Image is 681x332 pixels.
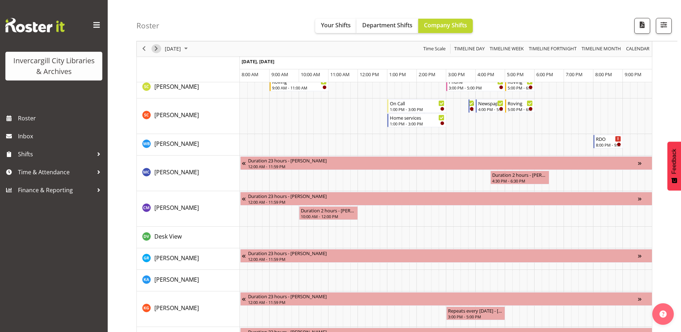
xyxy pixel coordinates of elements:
[419,71,435,78] span: 2:00 PM
[489,45,525,54] button: Timeline Week
[580,45,622,54] button: Timeline Month
[138,41,150,56] div: previous period
[667,142,681,190] button: Feedback - Show survey
[362,21,412,29] span: Department Shifts
[390,100,444,107] div: On Call
[301,71,320,78] span: 10:00 AM
[593,135,623,148] div: Willem Burger"s event - RDO Begin From Friday, October 10, 2025 at 8:00:00 PM GMT+13:00 Ends At F...
[137,98,240,134] td: Serena Casey resource
[154,203,199,212] a: [PERSON_NAME]
[424,21,467,29] span: Company Shifts
[299,206,358,220] div: Chamique Mamolo"s event - Duration 2 hours - Chamique Mamolo Begin From Friday, October 10, 2025 ...
[270,78,328,91] div: Samuel Carter"s event - Roving Begin From Friday, October 10, 2025 at 9:00:00 AM GMT+13:00 Ends A...
[137,291,240,327] td: Katie Greene resource
[154,254,199,262] span: [PERSON_NAME]
[507,71,524,78] span: 5:00 PM
[150,41,162,56] div: next period
[272,85,327,91] div: 9:00 AM - 11:00 AM
[248,249,638,257] div: Duration 23 hours - [PERSON_NAME]
[477,71,494,78] span: 4:00 PM
[356,19,418,33] button: Department Shifts
[248,163,638,169] div: 12:00 AM - 11:59 PM
[492,178,547,184] div: 4:30 PM - 6:30 PM
[240,249,652,263] div: Grace Roscoe-Squires"s event - Duration 23 hours - Grace Roscoe-Squires Begin From Friday, Octobe...
[625,45,651,54] button: Month
[471,106,474,112] div: 3:45 PM - 4:00 PM
[478,106,503,112] div: 4:00 PM - 5:00 PM
[5,18,65,32] img: Rosterit website logo
[248,199,638,205] div: 12:00 AM - 11:59 PM
[625,45,650,54] span: calendar
[139,45,149,54] button: Previous
[248,299,638,305] div: 12:00 AM - 11:59 PM
[330,71,350,78] span: 11:00 AM
[242,58,274,65] span: [DATE], [DATE]
[478,100,503,107] div: Newspapers
[301,213,356,219] div: 10:00 AM - 12:00 PM
[453,45,485,54] span: Timeline Day
[240,192,652,206] div: Chamique Mamolo"s event - Duration 23 hours - Chamique Mamolo Begin From Friday, October 10, 2025...
[18,185,93,195] span: Finance & Reporting
[301,207,356,214] div: Duration 2 hours - [PERSON_NAME]
[671,149,677,174] span: Feedback
[154,232,182,241] a: Desk View
[566,71,583,78] span: 7:00 PM
[136,22,159,30] h4: Roster
[490,171,549,184] div: Aurora Catu"s event - Duration 2 hours - Aurora Catu Begin From Friday, October 10, 2025 at 4:30:...
[528,45,577,54] span: Timeline Fortnight
[18,113,104,124] span: Roster
[154,83,199,91] span: [PERSON_NAME]
[154,140,199,148] span: [PERSON_NAME]
[240,292,652,306] div: Katie Greene"s event - Duration 23 hours - Katie Greene Begin From Friday, October 10, 2025 at 12...
[390,114,444,121] div: Home services
[154,139,199,148] a: [PERSON_NAME]
[508,106,533,112] div: 5:00 PM - 6:00 PM
[446,306,505,320] div: Katie Greene"s event - Repeats every friday - Katie Greene Begin From Friday, October 10, 2025 at...
[271,71,288,78] span: 9:00 AM
[656,18,672,34] button: Filter Shifts
[154,304,199,312] a: [PERSON_NAME]
[390,106,444,112] div: 1:00 PM - 3:00 PM
[449,85,503,91] div: 3:00 PM - 5:00 PM
[634,18,650,34] button: Download a PDF of the roster for the current day
[137,156,240,191] td: Aurora Catu resource
[164,45,182,54] span: [DATE]
[476,99,505,113] div: Serena Casey"s event - Newspapers Begin From Friday, October 10, 2025 at 4:00:00 PM GMT+13:00 End...
[248,292,638,300] div: Duration 23 hours - [PERSON_NAME]
[505,99,535,113] div: Serena Casey"s event - Roving Begin From Friday, October 10, 2025 at 5:00:00 PM GMT+13:00 Ends At...
[390,121,444,126] div: 1:00 PM - 3:00 PM
[446,78,505,91] div: Samuel Carter"s event - Phone Begin From Friday, October 10, 2025 at 3:00:00 PM GMT+13:00 Ends At...
[387,114,446,127] div: Serena Casey"s event - Home services Begin From Friday, October 10, 2025 at 1:00:00 PM GMT+13:00 ...
[418,19,473,33] button: Company Shifts
[18,131,104,142] span: Inbox
[164,45,191,54] button: October 2025
[448,307,503,314] div: Repeats every [DATE] - [PERSON_NAME]
[154,168,199,176] a: [PERSON_NAME]
[248,256,638,262] div: 12:00 AM - 11:59 PM
[489,45,524,54] span: Timeline Week
[137,134,240,156] td: Willem Burger resource
[240,156,652,170] div: Aurora Catu"s event - Duration 23 hours - Aurora Catu Begin From Friday, October 10, 2025 at 12:0...
[422,45,447,54] button: Time Scale
[18,167,93,177] span: Time & Attendance
[137,77,240,98] td: Samuel Carter resource
[468,99,476,113] div: Serena Casey"s event - New book tagging Begin From Friday, October 10, 2025 at 3:45:00 PM GMT+13:...
[162,41,192,56] div: October 10, 2025
[13,55,95,77] div: Invercargill City Libraries & Archives
[389,71,406,78] span: 1:00 PM
[137,191,240,227] td: Chamique Mamolo resource
[154,111,199,119] a: [PERSON_NAME]
[581,45,622,54] span: Timeline Month
[453,45,486,54] button: Timeline Day
[154,304,199,312] span: [PERSON_NAME]
[154,204,199,212] span: [PERSON_NAME]
[321,21,351,29] span: Your Shifts
[242,71,258,78] span: 8:00 AM
[625,71,642,78] span: 9:00 PM
[505,78,535,91] div: Samuel Carter"s event - Roving Begin From Friday, October 10, 2025 at 5:00:00 PM GMT+13:00 Ends A...
[596,142,621,148] div: 8:00 PM - 9:00 PM
[154,254,199,262] a: [PERSON_NAME]
[596,135,621,142] div: RDO
[154,276,199,283] span: [PERSON_NAME]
